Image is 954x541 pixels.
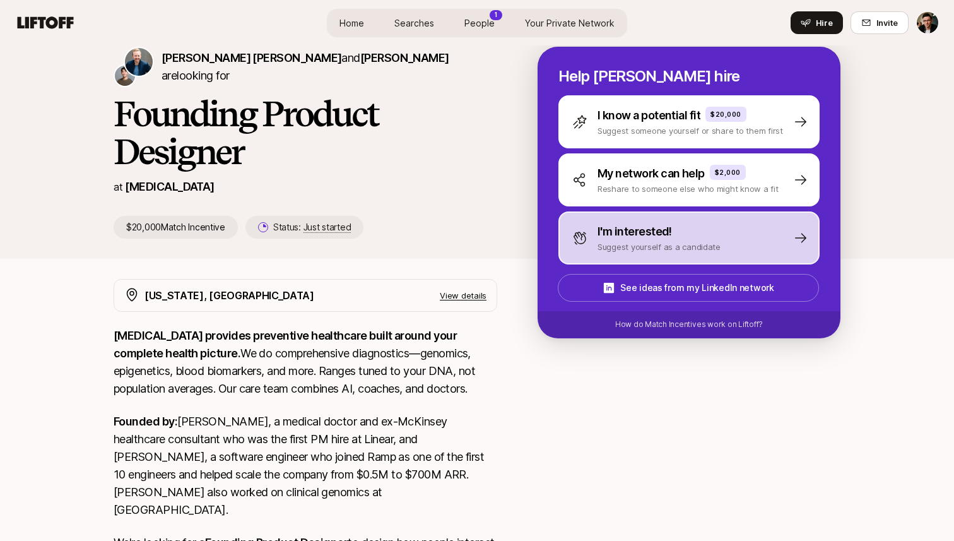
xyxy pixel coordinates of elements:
p: at [114,179,122,195]
p: $2,000 [715,167,741,177]
p: Status: [273,220,351,235]
p: My network can help [598,165,705,182]
button: Invite [851,11,909,34]
a: Home [329,11,374,35]
a: People1 [454,11,505,35]
p: $20,000 [710,109,741,119]
p: I'm interested! [598,223,672,241]
a: Your Private Network [515,11,625,35]
p: Suggest someone yourself or share to them first [598,124,783,137]
p: We do comprehensive diagnostics—genomics, epigenetics, blood biomarkers, and more. Ranges tuned t... [114,327,497,398]
img: David Deng [115,66,135,86]
span: Just started [303,222,351,233]
span: Hire [816,16,833,29]
p: [PERSON_NAME], a medical doctor and ex-McKinsey healthcare consultant who was the first PM hire a... [114,413,497,519]
button: Hire [791,11,843,34]
span: Home [339,16,364,30]
p: Suggest yourself as a candidate [598,241,721,253]
p: View details [440,289,486,302]
span: Invite [876,16,898,29]
button: Daniël van der Winden [916,11,939,34]
span: [PERSON_NAME] [360,51,449,64]
img: Daniël van der Winden [917,12,938,33]
span: and [341,51,449,64]
p: I know a potential fit [598,107,700,124]
strong: Founded by: [114,415,177,428]
p: Help [PERSON_NAME] hire [558,68,820,85]
p: How do Match Incentives work on Liftoff? [615,319,763,330]
strong: [MEDICAL_DATA] provides preventive healthcare built around your complete health picture. [114,329,459,360]
p: are looking for [162,49,497,85]
span: People [464,16,495,30]
p: 1 [495,10,497,20]
a: Searches [384,11,444,35]
p: Reshare to someone else who might know a fit [598,182,779,195]
span: Your Private Network [525,16,615,30]
p: [US_STATE], [GEOGRAPHIC_DATA] [144,287,314,304]
h1: Founding Product Designer [114,95,497,170]
p: [MEDICAL_DATA] [125,178,214,196]
span: [PERSON_NAME] [PERSON_NAME] [162,51,341,64]
p: $20,000 Match Incentive [114,216,238,239]
p: See ideas from my LinkedIn network [620,280,774,295]
img: Sagan Schultz [125,48,153,76]
span: Searches [394,16,434,30]
button: See ideas from my LinkedIn network [558,274,819,302]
